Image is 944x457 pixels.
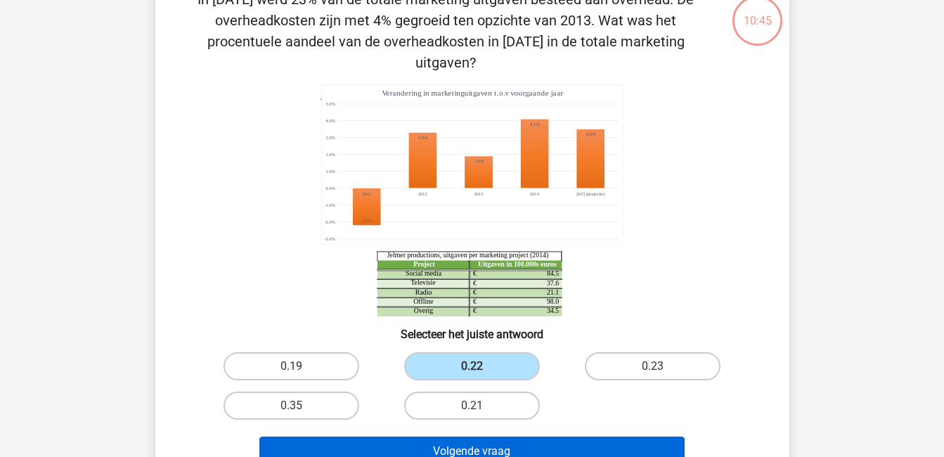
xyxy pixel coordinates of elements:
tspan: € [472,288,476,296]
tspan: -2.0% [324,219,335,224]
tspan: Offline [413,297,434,305]
tspan: Overig [413,307,432,314]
tspan: Verandering in marketinguitgaven t.o.v voorgaande jaar [382,89,563,97]
tspan: Televisie [410,279,436,287]
tspan: Uitgaven in 100.000s euros [478,260,557,268]
tspan: € [472,307,476,314]
label: 0.35 [224,392,359,420]
tspan: 4.0% [325,118,335,123]
tspan: 5.0% [325,101,335,106]
tspan: 3.3% [418,135,427,140]
tspan: -3.0% [324,236,335,241]
tspan: € [472,297,476,305]
tspan: € [472,279,476,287]
label: 0.21 [404,392,540,420]
tspan: -1.0% [324,202,335,207]
tspan: 3.0% [325,135,335,140]
tspan: 1.0% [325,169,335,174]
tspan: 20112012201320142015 (projectie) [362,191,604,197]
tspan: 21.1 [546,288,558,296]
label: 0.22 [404,352,540,380]
tspan: € [472,270,476,278]
tspan: 2.0% [325,152,335,157]
label: 0.23 [585,352,720,380]
tspan: -2.2% [361,218,372,223]
tspan: 4.1% [530,122,539,127]
tspan: 0.0% [325,186,335,191]
tspan: 37.6 [546,279,558,287]
tspan: Project [413,260,435,268]
tspan: Jelmer productions, uitgaven per marketing project (2014) [387,251,548,259]
tspan: 3.5% [586,131,595,136]
tspan: 1.9% [474,159,483,164]
tspan: Radio [415,288,432,296]
h6: Selecteer het juiste antwoord [178,316,767,341]
tspan: 34.5 [546,307,558,314]
tspan: 98.0 [546,297,558,305]
tspan: 84.5 [546,270,558,278]
tspan: Social media [406,270,442,278]
label: 0.19 [224,352,359,380]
